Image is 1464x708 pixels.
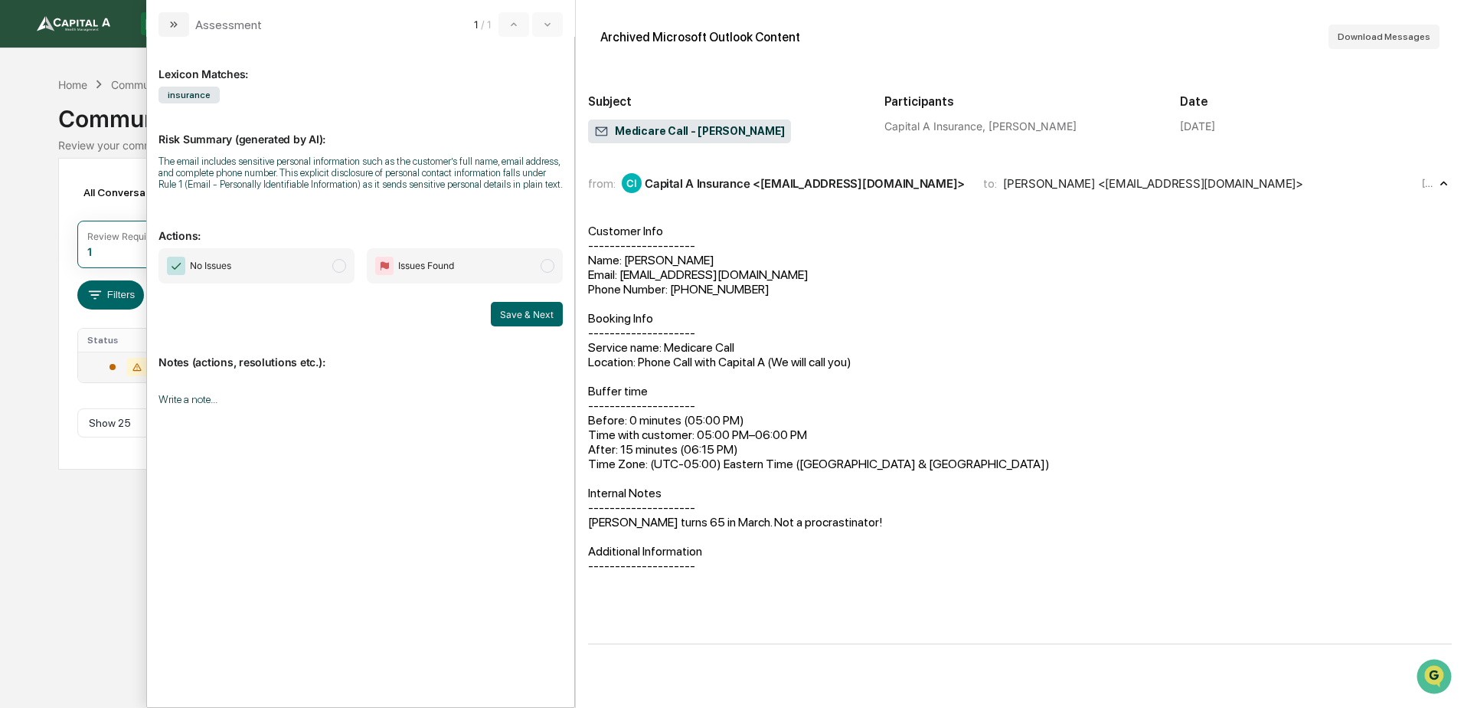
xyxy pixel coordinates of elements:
span: Customer Info -------------------- Name: [PERSON_NAME] Email: [EMAIL_ADDRESS][DOMAIN_NAME] Phone ... [588,224,1452,588]
h2: Participants [884,94,1156,109]
button: Filters [77,280,144,310]
button: back [15,12,34,31]
div: Review Required [87,231,161,242]
div: 😐 [226,526,240,545]
p: Risk Summary (generated by AI): [158,114,563,146]
div: The email includes sensitive personal information such as the customer’s full name, email address... [158,156,563,190]
button: Unhelpful [201,526,216,545]
div: Capital A Insurance, [PERSON_NAME] [884,120,1156,133]
div: Lexicon Matches: [158,49,563,80]
button: Save & Next [491,302,563,326]
img: Checkmark [167,257,185,275]
h2: Date [1180,94,1452,109]
button: Start new chat [698,577,717,595]
span: Issues Found [398,258,454,274]
button: Very unhelpful [177,526,191,545]
iframe: Open customer support [1415,657,1456,699]
div: Assessment [195,18,262,32]
img: Flag [375,257,394,275]
span: No Issues [190,258,231,274]
span: insurance [158,87,220,103]
div: 😞 [177,526,191,545]
div: Start new chat [52,572,689,588]
div: Capital A Insurance <[EMAIL_ADDRESS][DOMAIN_NAME]> [645,176,965,191]
div: 1 [87,245,92,258]
span: to: [983,176,997,191]
div: 😕 [201,526,216,545]
th: Status [78,329,178,352]
div: 😊 [275,526,289,545]
h2: Subject [588,94,860,109]
div: All Conversations [77,180,193,205]
p: Notes (actions, resolutions etc.): [158,337,563,369]
span: from: [588,176,616,191]
span: / 1 [481,18,495,31]
div: Archived Microsoft Outlook Content [600,30,800,44]
span: Download Messages [1338,31,1430,42]
div: 🙂 [249,526,266,545]
button: Neutral [226,526,240,545]
p: Actions: [158,211,563,242]
div: [DATE] [1180,120,1215,133]
div: We're available if you need us! [52,588,194,600]
div: How helpful was this article? [18,528,168,543]
button: Very helpful [275,526,289,545]
button: Download Messages [1328,25,1439,49]
div: CI [622,173,642,193]
img: Go home [40,12,58,31]
img: logo [37,16,110,31]
span: 1 [474,18,478,31]
div: Review your communication records across channels [58,139,1405,152]
time: Friday, September 12, 2025 at 10:59:42 AM [1422,178,1437,189]
div: [PERSON_NAME] <[EMAIL_ADDRESS][DOMAIN_NAME]> [1003,176,1303,191]
label: Write a note... [158,393,217,405]
button: Helpful [249,526,266,545]
div: Communications Archive [111,78,235,91]
div: Home [58,78,87,91]
div: Communications Archive [58,93,1405,133]
img: 1746055101610-c473b297-6a78-478c-a979-82029cc54cd1 [15,572,43,600]
span: Medicare Call - [PERSON_NAME] [594,124,785,139]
